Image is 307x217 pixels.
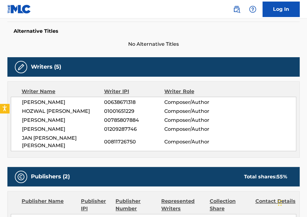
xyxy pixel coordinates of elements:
span: [PERSON_NAME] [22,99,104,106]
span: HOZWAL [PERSON_NAME] [22,108,104,115]
span: 55 % [277,174,287,180]
div: Help [246,3,259,15]
span: Composer/Author [164,126,219,133]
img: MLC Logo [7,5,31,14]
span: Composer/Author [164,99,219,106]
span: [PERSON_NAME] [22,117,104,124]
div: Publisher Number [116,198,157,212]
div: Contact Details [255,198,296,212]
span: 01001651229 [104,108,164,115]
div: Publisher Name [22,198,76,212]
div: Writer Name [22,88,104,95]
span: 00638671318 [104,99,164,106]
div: Total shares: [244,173,287,181]
img: Writers [17,63,25,71]
div: Publisher IPI [81,198,111,212]
span: No Alternative Titles [7,40,300,48]
h5: Publishers (2) [31,173,70,180]
h5: Alternative Titles [14,28,293,34]
iframe: Chat Widget [276,187,307,217]
div: Collection Share [210,198,251,212]
span: Composer/Author [164,117,219,124]
a: Log In [263,2,300,17]
span: 00785807884 [104,117,164,124]
div: Represented Writers [161,198,205,212]
img: Publishers [17,173,25,181]
a: Public Search [230,3,243,15]
h5: Writers (5) [31,63,61,70]
div: Drag [278,194,282,212]
span: Composer/Author [164,108,219,115]
span: 01209287746 [104,126,164,133]
span: [PERSON_NAME] [22,126,104,133]
img: search [233,6,240,13]
span: Composer/Author [164,138,219,146]
span: JAN [PERSON_NAME] [PERSON_NAME] [22,134,104,149]
div: Writer Role [164,88,219,95]
div: Writer IPI [104,88,165,95]
span: 00811726750 [104,138,164,146]
img: help [249,6,256,13]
